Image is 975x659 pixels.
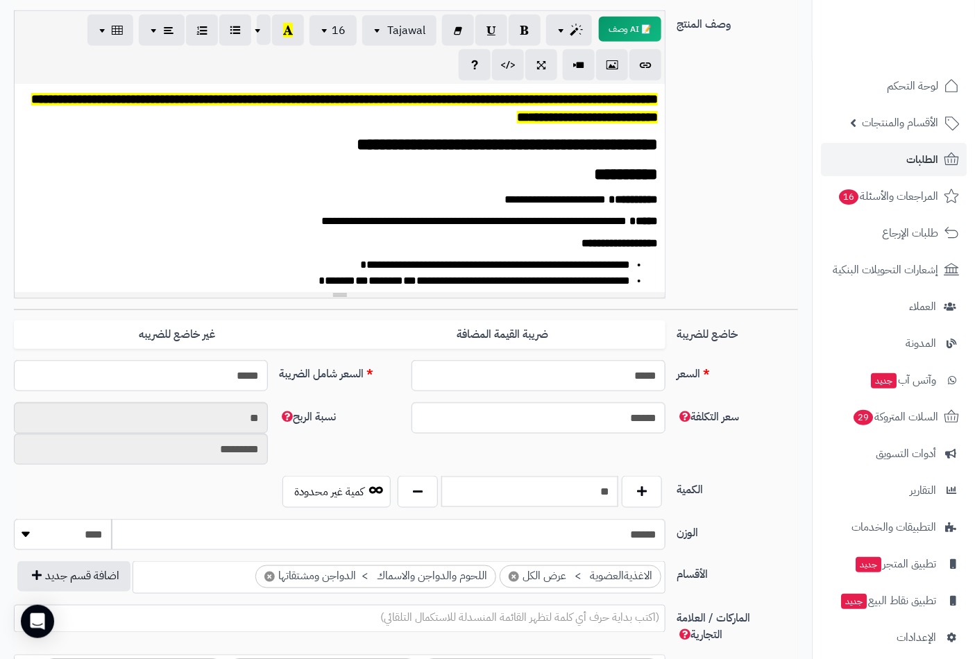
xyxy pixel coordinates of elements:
span: العملاء [909,297,936,316]
span: الأقسام والمنتجات [862,113,938,132]
a: تطبيق نقاط البيعجديد [821,584,967,617]
span: الماركات / العلامة التجارية [677,610,750,644]
a: الطلبات [821,143,967,176]
span: الطلبات [906,150,938,169]
label: السعر [671,360,804,382]
label: السعر شامل الضريبة [273,360,406,382]
button: Tajawal [362,15,436,46]
button: اضافة قسم جديد [17,561,130,592]
a: وآتس آبجديد [821,363,967,397]
label: غير خاضع للضريبه [14,320,339,349]
span: 16 [332,22,346,39]
span: التطبيقات والخدمات [851,517,936,537]
span: جديد [856,557,881,572]
a: المراجعات والأسئلة16 [821,180,967,213]
a: التطبيقات والخدمات [821,511,967,544]
label: الأقسام [671,561,804,583]
span: الإعدادات [897,628,936,647]
a: العملاء [821,290,967,323]
span: نسبة الربح [279,409,336,425]
span: جديد [841,594,867,609]
li: اللحوم والدواجن والاسماك > الدواجن ومشتقاتها [255,565,496,588]
span: طلبات الإرجاع [882,223,938,243]
span: × [509,572,519,582]
li: الاغذيةالعضوية > عرض الكل [500,565,661,588]
label: الكمية [671,476,804,498]
label: ضريبة القيمة المضافة [340,320,665,349]
button: 📝 AI وصف [599,17,661,42]
span: وآتس آب [870,370,936,390]
label: خاضع للضريبة [671,320,804,343]
span: 16 [839,189,858,205]
button: 16 [310,15,357,46]
a: المدونة [821,327,967,360]
span: المراجعات والأسئلة [838,187,938,206]
span: Tajawal [387,22,425,39]
a: طلبات الإرجاع [821,216,967,250]
label: وصف المنتج [671,10,804,33]
span: التقارير [910,481,936,500]
div: Open Intercom Messenger [21,605,54,638]
a: التقارير [821,474,967,507]
span: (اكتب بداية حرف أي كلمة لتظهر القائمة المنسدلة للاستكمال التلقائي) [380,610,659,626]
a: إشعارات التحويلات البنكية [821,253,967,286]
span: إشعارات التحويلات البنكية [833,260,938,280]
a: لوحة التحكم [821,69,967,103]
span: × [264,572,275,582]
span: جديد [871,373,897,388]
span: 29 [854,410,873,425]
img: logo-2.png [881,35,962,64]
span: سعر التكلفة [677,409,739,425]
span: المدونة [906,334,936,353]
span: تطبيق نقاط البيع [840,591,936,610]
span: أدوات التسويق [876,444,936,463]
a: أدوات التسويق [821,437,967,470]
span: السلات المتروكة [852,407,938,427]
a: تطبيق المتجرجديد [821,547,967,581]
span: لوحة التحكم [887,76,938,96]
label: الوزن [671,519,804,541]
span: تطبيق المتجر [854,554,936,574]
a: الإعدادات [821,621,967,654]
a: السلات المتروكة29 [821,400,967,434]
